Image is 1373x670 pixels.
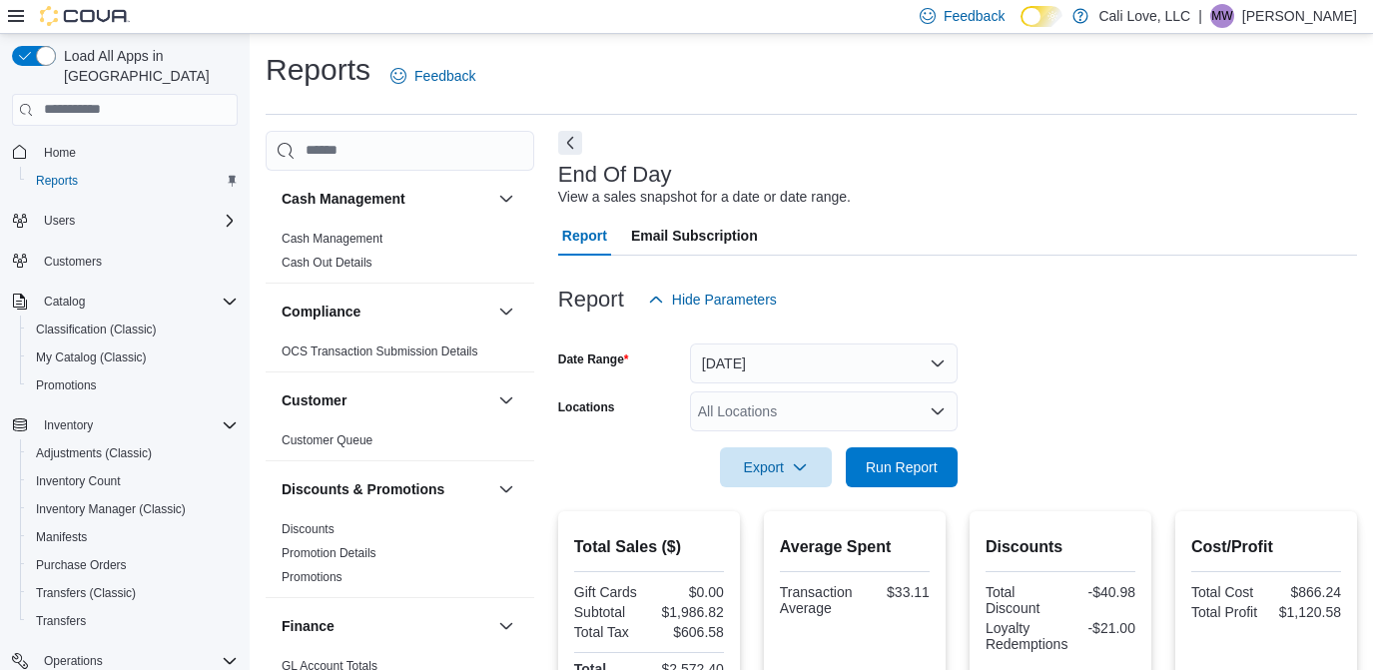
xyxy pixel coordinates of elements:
a: Discounts [282,522,335,536]
span: Inventory Count [36,473,121,489]
h2: Total Sales ($) [574,535,724,559]
div: $33.11 [860,584,929,600]
div: $1,986.82 [653,604,724,620]
button: Users [4,207,246,235]
span: Discounts [282,521,335,537]
button: Purchase Orders [20,551,246,579]
span: Reports [36,173,78,189]
span: Reports [28,169,238,193]
button: Inventory Manager (Classic) [20,495,246,523]
button: Export [720,447,832,487]
span: Catalog [36,290,238,314]
a: Purchase Orders [28,553,135,577]
div: Discounts & Promotions [266,517,534,597]
button: Catalog [4,288,246,316]
button: Run Report [846,447,958,487]
span: Home [36,140,238,165]
div: Compliance [266,339,534,371]
a: Customer Queue [282,433,372,447]
p: Cali Love, LLC [1098,4,1190,28]
span: My Catalog (Classic) [36,349,147,365]
span: Transfers (Classic) [28,581,238,605]
a: Feedback [382,56,483,96]
button: Transfers [20,607,246,635]
span: Feedback [414,66,475,86]
span: Users [44,213,75,229]
span: Inventory Manager (Classic) [36,501,186,517]
button: My Catalog (Classic) [20,343,246,371]
div: Cash Management [266,227,534,283]
span: Home [44,145,76,161]
img: Cova [40,6,130,26]
button: Finance [494,614,518,638]
button: Inventory Count [20,467,246,495]
div: -$21.00 [1075,620,1135,636]
span: Customers [36,249,238,274]
h2: Cost/Profit [1191,535,1341,559]
span: Customer Queue [282,432,372,448]
a: Classification (Classic) [28,318,165,341]
a: Inventory Count [28,469,129,493]
span: Catalog [44,294,85,310]
a: Adjustments (Classic) [28,441,160,465]
span: Manifests [36,529,87,545]
span: Export [732,447,820,487]
span: Run Report [866,457,938,477]
span: Hide Parameters [672,290,777,310]
span: Inventory Manager (Classic) [28,497,238,521]
button: Discounts & Promotions [282,479,490,499]
div: View a sales snapshot for a date or date range. [558,187,851,208]
a: OCS Transaction Submission Details [282,344,478,358]
span: Users [36,209,238,233]
span: Promotions [28,373,238,397]
h3: Report [558,288,624,312]
span: Transfers [28,609,238,633]
h3: Compliance [282,302,360,322]
span: Promotion Details [282,545,376,561]
button: Manifests [20,523,246,551]
button: Customers [4,247,246,276]
button: Compliance [282,302,490,322]
span: Adjustments (Classic) [36,445,152,461]
a: Promotion Details [282,546,376,560]
a: Promotions [28,373,105,397]
div: Total Discount [986,584,1056,616]
div: Total Tax [574,624,645,640]
label: Locations [558,399,615,415]
h3: Discounts & Promotions [282,479,444,499]
p: [PERSON_NAME] [1242,4,1357,28]
div: $1,120.58 [1270,604,1341,620]
button: Cash Management [282,189,490,209]
span: Adjustments (Classic) [28,441,238,465]
button: Promotions [20,371,246,399]
button: Inventory [36,413,101,437]
button: Compliance [494,300,518,324]
button: Cash Management [494,187,518,211]
span: Manifests [28,525,238,549]
div: Total Cost [1191,584,1262,600]
span: MW [1211,4,1232,28]
span: Load All Apps in [GEOGRAPHIC_DATA] [56,46,238,86]
a: Home [36,141,84,165]
button: Next [558,131,582,155]
span: Transfers [36,613,86,629]
button: [DATE] [690,343,958,383]
button: Discounts & Promotions [494,477,518,501]
span: Promotions [282,569,343,585]
a: Reports [28,169,86,193]
h3: Cash Management [282,189,405,209]
div: -$40.98 [1064,584,1135,600]
span: Inventory Count [28,469,238,493]
button: Adjustments (Classic) [20,439,246,467]
a: Transfers [28,609,94,633]
span: Purchase Orders [36,557,127,573]
a: Cash Out Details [282,256,372,270]
span: My Catalog (Classic) [28,345,238,369]
div: Customer [266,428,534,460]
span: OCS Transaction Submission Details [282,343,478,359]
input: Dark Mode [1021,6,1062,27]
h1: Reports [266,50,370,90]
div: Loyalty Redemptions [986,620,1068,652]
a: Transfers (Classic) [28,581,144,605]
button: Catalog [36,290,93,314]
